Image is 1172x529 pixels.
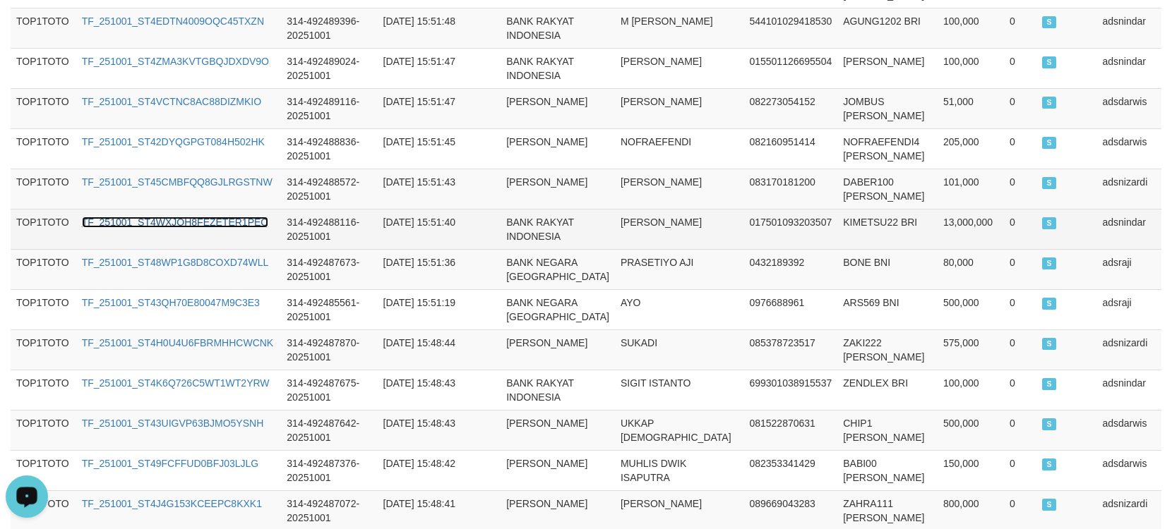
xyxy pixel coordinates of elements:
[82,498,262,509] a: TF_251001_ST4J4G153KCEEPC8KXK1
[743,249,837,289] td: 0432189392
[743,128,837,169] td: 082160951414
[378,88,462,128] td: [DATE] 15:51:47
[1004,370,1036,410] td: 0
[281,209,377,249] td: 314-492488116-20251001
[501,88,615,128] td: [PERSON_NAME]
[1004,249,1036,289] td: 0
[615,450,744,490] td: MUHLIS DWIK ISAPUTRA
[743,410,837,450] td: 081522870631
[378,370,462,410] td: [DATE] 15:48:43
[938,88,1004,128] td: 51,000
[837,88,938,128] td: JOMBUS [PERSON_NAME]
[501,370,615,410] td: BANK RAKYAT INDONESIA
[743,209,837,249] td: 017501093203507
[501,410,615,450] td: [PERSON_NAME]
[1004,209,1036,249] td: 0
[281,8,377,48] td: 314-492489396-20251001
[743,48,837,88] td: 015501126695504
[615,370,744,410] td: SIGIT ISTANTO
[938,410,1004,450] td: 500,000
[6,6,48,48] button: Open LiveChat chat widget
[281,289,377,329] td: 314-492485561-20251001
[837,370,938,410] td: ZENDLEX BRI
[1004,128,1036,169] td: 0
[938,289,1004,329] td: 500,000
[501,450,615,490] td: [PERSON_NAME]
[1042,137,1056,149] span: SUCCESS
[1096,169,1161,209] td: adsnizardi
[1096,88,1161,128] td: adsdarwis
[1042,97,1056,109] span: SUCCESS
[938,8,1004,48] td: 100,000
[1096,209,1161,249] td: adsnindar
[837,128,938,169] td: NOFRAEFENDI4 [PERSON_NAME]
[501,48,615,88] td: BANK RAKYAT INDONESIA
[11,289,76,329] td: TOP1TOTO
[378,8,462,48] td: [DATE] 15:51:48
[1042,499,1056,511] span: SUCCESS
[837,209,938,249] td: KIMETSU22 BRI
[837,249,938,289] td: BONE BNI
[615,48,744,88] td: [PERSON_NAME]
[378,410,462,450] td: [DATE] 15:48:43
[378,289,462,329] td: [DATE] 15:51:19
[837,8,938,48] td: AGUNG1202 BRI
[378,169,462,209] td: [DATE] 15:51:43
[82,458,259,469] a: TF_251001_ST49FCFFUD0BFJ03LJLG
[938,370,1004,410] td: 100,000
[1042,418,1056,430] span: SUCCESS
[1042,56,1056,68] span: SUCCESS
[501,289,615,329] td: BANK NEGARA [GEOGRAPHIC_DATA]
[378,128,462,169] td: [DATE] 15:51:45
[1096,48,1161,88] td: adsnindar
[615,410,744,450] td: UKKAP [DEMOGRAPHIC_DATA]
[1004,329,1036,370] td: 0
[938,169,1004,209] td: 101,000
[11,48,76,88] td: TOP1TOTO
[615,169,744,209] td: [PERSON_NAME]
[501,329,615,370] td: [PERSON_NAME]
[82,337,274,348] a: TF_251001_ST4H0U4U6FBRMHHCWCNK
[1004,450,1036,490] td: 0
[378,329,462,370] td: [DATE] 15:48:44
[615,329,744,370] td: SUKADI
[281,88,377,128] td: 314-492489116-20251001
[11,128,76,169] td: TOP1TOTO
[82,136,265,147] a: TF_251001_ST42DYQGPGT084H502HK
[1096,370,1161,410] td: adsnindar
[501,169,615,209] td: [PERSON_NAME]
[837,48,938,88] td: [PERSON_NAME]
[938,128,1004,169] td: 205,000
[11,370,76,410] td: TOP1TOTO
[1096,410,1161,450] td: adsdarwis
[1042,217,1056,229] span: SUCCESS
[281,249,377,289] td: 314-492487673-20251001
[1042,298,1056,310] span: SUCCESS
[743,329,837,370] td: 085378723517
[743,289,837,329] td: 0976688961
[837,289,938,329] td: ARS569 BNI
[615,8,744,48] td: M [PERSON_NAME]
[837,169,938,209] td: DABER100 [PERSON_NAME]
[378,48,462,88] td: [DATE] 15:51:47
[281,169,377,209] td: 314-492488572-20251001
[11,410,76,450] td: TOP1TOTO
[938,329,1004,370] td: 575,000
[615,249,744,289] td: PRASETIYO AJI
[378,450,462,490] td: [DATE] 15:48:42
[11,329,76,370] td: TOP1TOTO
[615,88,744,128] td: [PERSON_NAME]
[1042,378,1056,390] span: SUCCESS
[82,56,269,67] a: TF_251001_ST4ZMA3KVTGBQJDXDV9O
[1096,249,1161,289] td: adsraji
[1042,458,1056,470] span: SUCCESS
[82,418,264,429] a: TF_251001_ST43UIGVP63BJMO5YSNH
[82,176,273,188] a: TF_251001_ST45CMBFQQ8GJLRGSTNW
[1042,257,1056,269] span: SUCCESS
[1096,329,1161,370] td: adsnizardi
[1096,450,1161,490] td: adsdarwis
[82,16,264,27] a: TF_251001_ST4EDTN4009OQC45TXZN
[82,257,269,268] a: TF_251001_ST48WP1G8D8COXD74WLL
[82,377,270,389] a: TF_251001_ST4K6Q726C5WT1WT2YRW
[1004,410,1036,450] td: 0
